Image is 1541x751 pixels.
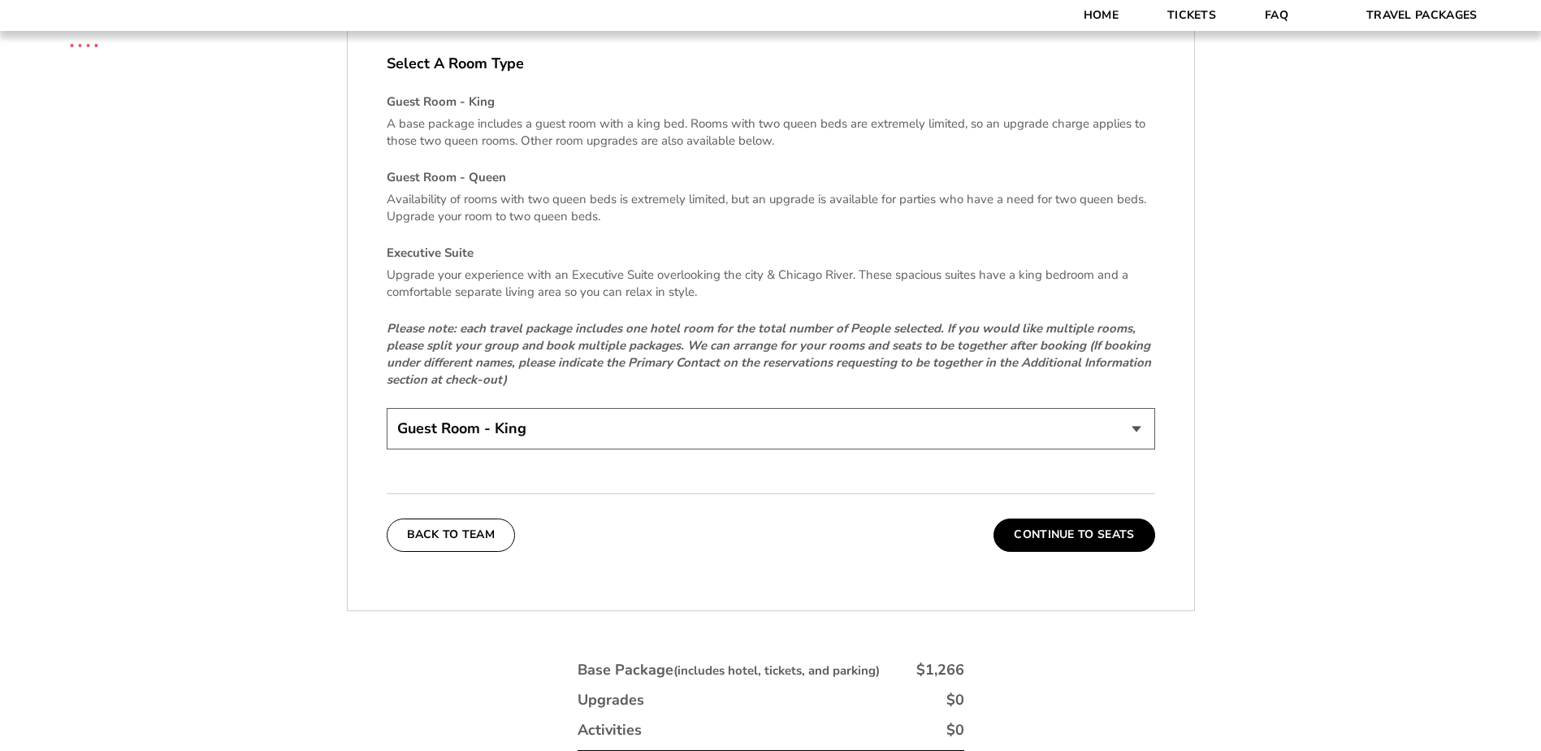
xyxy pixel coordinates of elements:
p: Availability of rooms with two queen beds is extremely limited, but an upgrade is available for p... [387,191,1155,225]
div: Base Package [578,660,880,680]
h4: Executive Suite [387,245,1155,262]
p: Upgrade your experience with an Executive Suite overlooking the city & Chicago River. These spaci... [387,267,1155,301]
small: (includes hotel, tickets, and parking) [673,662,880,679]
div: $0 [946,720,964,740]
div: $0 [946,690,964,710]
div: Activities [578,720,642,740]
div: Upgrades [578,690,644,710]
button: Back To Team [387,519,516,551]
em: Please note: each travel package includes one hotel room for the total number of People selected.... [387,320,1151,388]
h4: Guest Room - King [387,93,1155,111]
label: Select A Room Type [387,54,1155,74]
p: A base package includes a guest room with a king bed. Rooms with two queen beds are extremely lim... [387,115,1155,150]
div: $1,266 [916,660,964,680]
h4: Guest Room - Queen [387,169,1155,186]
button: Continue To Seats [993,519,1154,551]
img: CBS Sports Thanksgiving Classic [49,8,119,79]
